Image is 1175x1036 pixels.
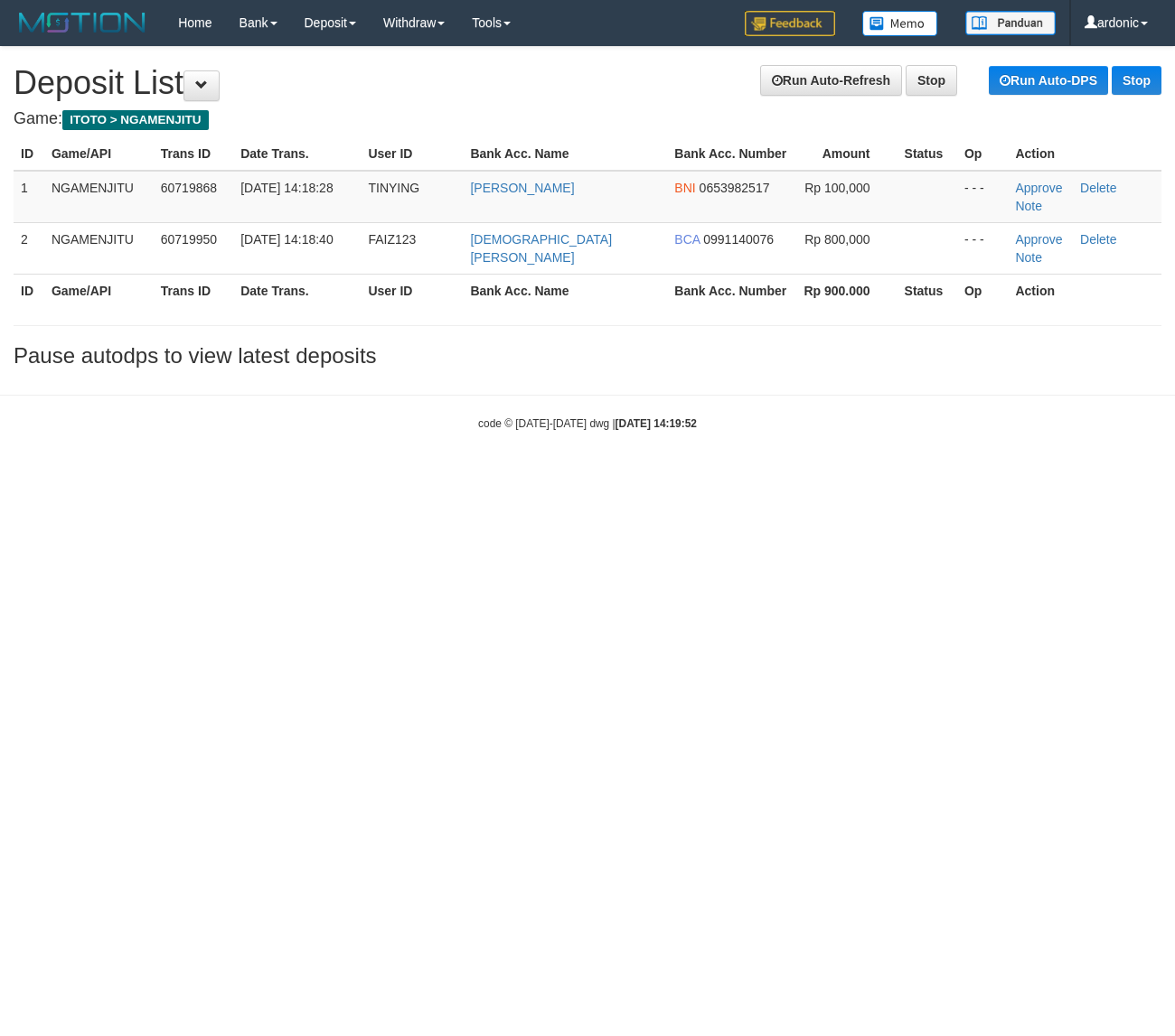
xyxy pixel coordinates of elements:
img: Button%20Memo.svg [862,11,938,36]
th: Bank Acc. Number [667,137,794,171]
span: Rp 100,000 [804,181,869,195]
th: Rp 900.000 [795,274,898,307]
span: 0653982517 [700,181,770,195]
span: [DATE] 14:18:40 [240,232,333,247]
a: Delete [1080,181,1116,195]
th: Amount [795,137,898,171]
th: Trans ID [154,274,233,307]
td: 1 [14,171,44,223]
td: - - - [957,222,1008,274]
th: Date Trans. [233,137,361,171]
th: Status [898,137,957,171]
th: User ID [361,137,463,171]
th: Action [1008,274,1161,307]
span: [DATE] 14:18:28 [240,181,333,195]
strong: [DATE] 14:19:52 [616,417,697,430]
th: ID [14,137,44,171]
img: MOTION_logo.png [14,9,151,36]
h4: Game: [14,110,1161,128]
td: - - - [957,171,1008,223]
h1: Deposit List [14,65,1161,101]
a: Note [1015,250,1042,265]
td: 2 [14,222,44,274]
span: 60719868 [161,181,217,195]
a: Stop [1112,66,1161,95]
h3: Pause autodps to view latest deposits [14,344,1161,368]
th: Game/API [44,137,154,171]
th: ID [14,274,44,307]
a: Stop [906,65,957,96]
th: Bank Acc. Name [463,274,667,307]
a: Run Auto-Refresh [760,65,902,96]
th: Op [957,274,1008,307]
a: [PERSON_NAME] [470,181,574,195]
span: 0991140076 [703,232,774,247]
span: ITOTO > NGAMENJITU [62,110,209,130]
th: Bank Acc. Name [463,137,667,171]
img: Feedback.jpg [745,11,835,36]
th: User ID [361,274,463,307]
th: Op [957,137,1008,171]
span: TINYING [368,181,419,195]
img: panduan.png [965,11,1056,35]
a: Approve [1015,181,1062,195]
a: Delete [1080,232,1116,247]
a: Note [1015,199,1042,213]
th: Status [898,274,957,307]
td: NGAMENJITU [44,222,154,274]
span: BCA [674,232,700,247]
th: Trans ID [154,137,233,171]
th: Date Trans. [233,274,361,307]
span: FAIZ123 [368,232,416,247]
th: Action [1008,137,1161,171]
span: 60719950 [161,232,217,247]
th: Bank Acc. Number [667,274,794,307]
th: Game/API [44,274,154,307]
a: Run Auto-DPS [989,66,1108,95]
span: Rp 800,000 [804,232,869,247]
small: code © [DATE]-[DATE] dwg | [478,417,697,430]
td: NGAMENJITU [44,171,154,223]
a: [DEMOGRAPHIC_DATA][PERSON_NAME] [470,232,612,265]
span: BNI [674,181,695,195]
a: Approve [1015,232,1062,247]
